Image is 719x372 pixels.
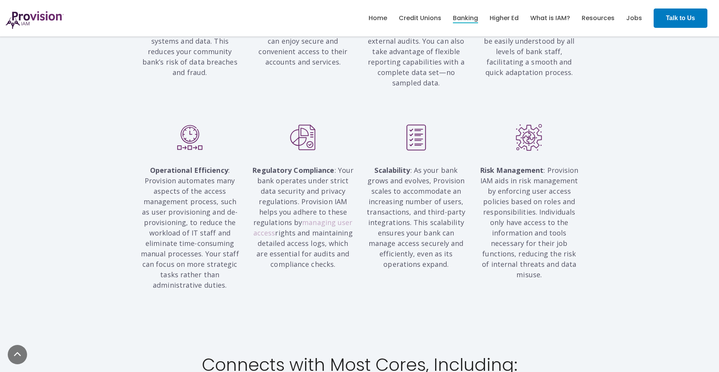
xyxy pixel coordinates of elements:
[490,12,519,25] a: Higher Ed
[367,166,465,269] span: : As your bank grows and evolves, Provision scales to accommodate an increasing number of users, ...
[480,166,544,175] strong: Risk Management
[399,12,441,25] a: Credit Unions
[582,12,615,25] a: Resources
[290,124,316,151] img: Reporting_Capabilities
[369,12,387,25] a: Home
[6,11,64,29] img: ProvisionIAM-Logo-Purple
[253,218,353,237] a: managing user access
[654,9,707,28] a: Talk to Us
[252,166,334,175] strong: Regulatory Compliance
[177,124,203,151] img: On_Demand
[626,12,642,25] a: Jobs
[666,15,695,21] strong: Talk to Us
[252,166,354,269] span: : Your bank operates under strict data security and privacy regulations. Provision IAM helps you ...
[403,124,429,151] img: Report
[374,166,410,175] strong: Scalability
[480,166,579,279] span: : Provision IAM aids in risk management by enforcing user access policies based on roles and resp...
[363,6,648,31] nav: menu
[141,166,239,290] span: : Provision automates many aspects of the access management process, such as user provisioning an...
[530,12,570,25] a: What is IAM?
[516,124,542,151] img: Connectors
[150,166,228,175] strong: Operational Efficiency
[453,12,478,25] a: Banking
